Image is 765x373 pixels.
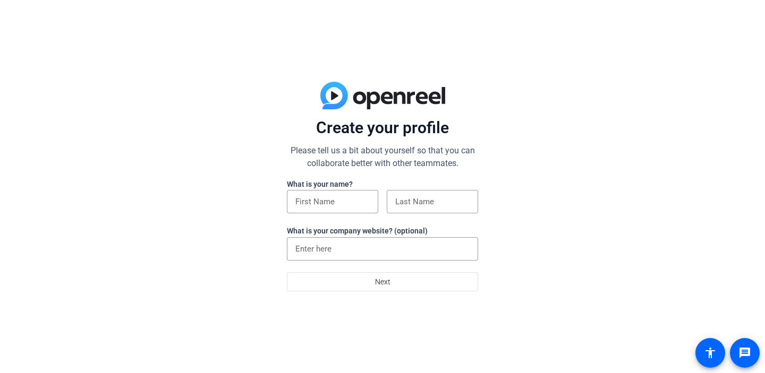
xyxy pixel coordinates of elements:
[375,272,390,292] span: Next
[704,346,717,359] mat-icon: accessibility
[287,144,478,170] p: Please tell us a bit about yourself so that you can collaborate better with other teammates.
[287,118,478,138] p: Create your profile
[295,195,370,208] input: First Name
[395,195,470,208] input: Last Name
[287,272,478,291] button: Next
[320,82,445,109] img: blue-gradient.svg
[738,346,751,359] mat-icon: message
[287,227,428,235] label: What is your company website? (optional)
[295,242,470,255] input: Enter here
[287,180,353,188] label: What is your name?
